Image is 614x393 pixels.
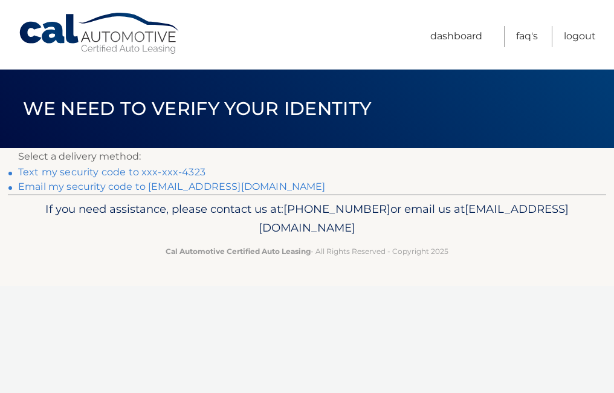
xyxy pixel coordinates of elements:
[564,26,596,47] a: Logout
[166,247,311,256] strong: Cal Automotive Certified Auto Leasing
[283,202,390,216] span: [PHONE_NUMBER]
[18,181,326,192] a: Email my security code to [EMAIL_ADDRESS][DOMAIN_NAME]
[430,26,482,47] a: Dashboard
[516,26,538,47] a: FAQ's
[18,12,181,55] a: Cal Automotive
[18,166,205,178] a: Text my security code to xxx-xxx-4323
[26,245,588,258] p: - All Rights Reserved - Copyright 2025
[23,97,372,120] span: We need to verify your identity
[18,148,596,165] p: Select a delivery method:
[26,200,588,238] p: If you need assistance, please contact us at: or email us at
